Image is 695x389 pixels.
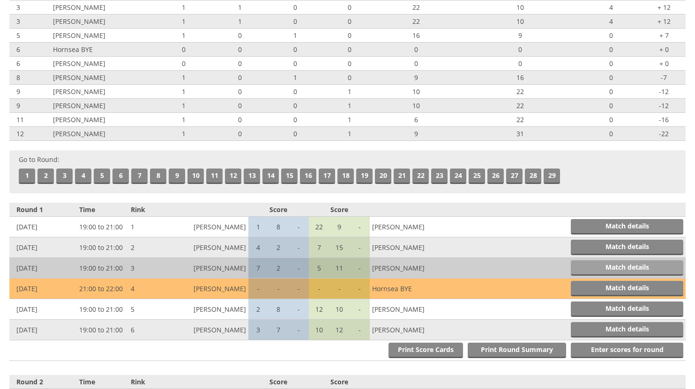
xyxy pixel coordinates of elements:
[51,0,151,15] td: [PERSON_NAME]
[571,322,683,338] a: Match details
[9,127,51,141] td: 12
[329,217,350,237] td: 9
[264,43,327,57] td: 0
[128,203,167,217] th: Rink
[642,71,686,85] td: -7
[206,169,223,184] a: 11
[309,203,370,217] th: Score
[269,279,289,299] td: -
[128,258,167,279] td: 3
[51,127,151,141] td: [PERSON_NAME]
[248,299,269,320] td: 2
[319,169,335,184] a: 17
[225,169,241,184] a: 12
[460,29,580,43] td: 9
[642,127,686,141] td: -22
[460,99,580,113] td: 22
[525,169,541,184] a: 28
[469,169,485,184] a: 25
[337,169,354,184] a: 18
[9,43,51,57] td: 6
[327,0,373,15] td: 0
[642,0,686,15] td: + 12
[248,217,269,237] td: 1
[329,258,350,279] td: 11
[309,237,329,258] td: 7
[112,169,129,184] a: 6
[309,375,370,389] th: Score
[580,85,642,99] td: 0
[128,237,167,258] td: 2
[51,15,151,29] td: [PERSON_NAME]
[9,15,51,29] td: 3
[94,169,110,184] a: 5
[150,169,166,184] a: 8
[571,301,683,317] a: Match details
[77,237,128,258] td: 19:00 to 21:00
[264,127,327,141] td: 0
[9,237,77,258] td: [DATE]
[9,203,77,217] th: Round 1
[329,279,350,299] td: -
[128,299,167,320] td: 5
[167,320,248,340] td: [PERSON_NAME]
[289,320,309,340] td: -
[350,217,370,237] td: -
[264,29,327,43] td: 1
[167,237,248,258] td: [PERSON_NAME]
[269,258,289,279] td: 2
[544,169,560,184] a: 29
[269,217,289,237] td: 8
[460,127,580,141] td: 31
[77,375,128,389] th: Time
[327,113,373,127] td: 1
[373,57,460,71] td: 0
[216,127,264,141] td: 0
[309,279,329,299] td: -
[373,0,460,15] td: 22
[264,71,327,85] td: 1
[373,15,460,29] td: 22
[329,237,350,258] td: 15
[329,320,350,340] td: 12
[373,113,460,127] td: 6
[9,320,77,340] td: [DATE]
[9,217,77,237] td: [DATE]
[460,71,580,85] td: 16
[216,113,264,127] td: 0
[506,169,523,184] a: 27
[642,99,686,113] td: -12
[571,281,683,296] a: Match details
[412,169,429,184] a: 22
[248,237,269,258] td: 4
[370,217,451,237] td: [PERSON_NAME]
[329,299,350,320] td: 10
[431,169,448,184] a: 23
[571,240,683,255] a: Match details
[373,43,460,57] td: 0
[580,99,642,113] td: 0
[128,320,167,340] td: 6
[370,320,451,340] td: [PERSON_NAME]
[580,15,642,29] td: 4
[151,29,216,43] td: 1
[56,169,73,184] a: 3
[248,203,309,217] th: Score
[128,217,167,237] td: 1
[216,71,264,85] td: 0
[289,258,309,279] td: -
[216,57,264,71] td: 0
[216,99,264,113] td: 0
[309,299,329,320] td: 12
[460,43,580,57] td: 0
[187,169,204,184] a: 10
[248,258,269,279] td: 7
[151,127,216,141] td: 1
[248,320,269,340] td: 3
[9,279,77,299] td: [DATE]
[9,299,77,320] td: [DATE]
[289,299,309,320] td: -
[350,299,370,320] td: -
[289,237,309,258] td: -
[571,343,683,358] a: Enter scores for round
